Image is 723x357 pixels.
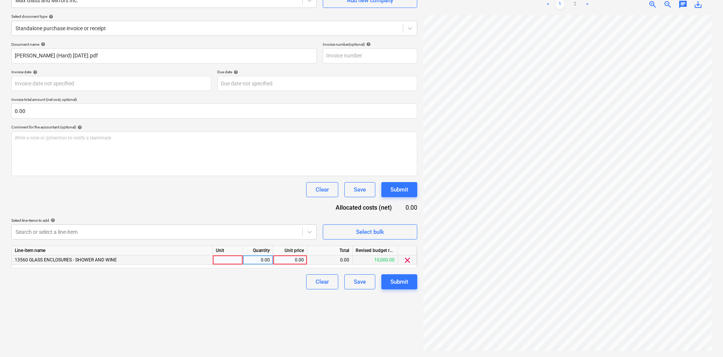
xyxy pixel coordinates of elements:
[307,255,353,265] div: 0.00
[11,48,317,63] input: Document name
[344,182,375,197] button: Save
[11,104,417,119] input: Invoice total amount (net cost, optional)
[307,246,353,255] div: Total
[354,277,366,287] div: Save
[47,14,53,19] span: help
[316,185,329,195] div: Clear
[404,203,417,212] div: 0.00
[390,277,408,287] div: Submit
[323,48,417,63] input: Invoice number
[49,218,55,223] span: help
[11,218,317,223] div: Select line-items to add
[232,70,238,74] span: help
[11,42,317,47] div: Document name
[213,246,243,255] div: Unit
[323,224,417,240] button: Select bulk
[217,76,417,91] input: Due date not specified
[306,182,338,197] button: Clear
[11,14,417,19] div: Select document type
[316,277,329,287] div: Clear
[381,182,417,197] button: Submit
[11,76,211,91] input: Invoice date not specified
[365,42,371,46] span: help
[276,255,304,265] div: 0.00
[273,246,307,255] div: Unit price
[15,257,117,263] span: 13560 GLASS ENCLOSURES - SHOWER AND WINE
[243,246,273,255] div: Quantity
[390,185,408,195] div: Submit
[39,42,45,46] span: help
[217,70,417,74] div: Due date
[353,255,398,265] div: 10,000.00
[381,274,417,289] button: Submit
[11,70,211,74] div: Invoice date
[344,274,375,289] button: Save
[12,246,213,255] div: Line-item name
[323,42,417,47] div: Invoice number (optional)
[11,97,417,104] p: Invoice total amount (net cost, optional)
[11,125,417,130] div: Comment for the accountant (optional)
[685,321,723,357] iframe: Chat Widget
[319,203,404,212] div: Allocated costs (net)
[306,274,338,289] button: Clear
[356,227,384,237] div: Select bulk
[353,246,398,255] div: Revised budget remaining
[76,125,82,130] span: help
[246,255,270,265] div: 0.00
[403,256,412,265] span: clear
[31,70,37,74] span: help
[354,185,366,195] div: Save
